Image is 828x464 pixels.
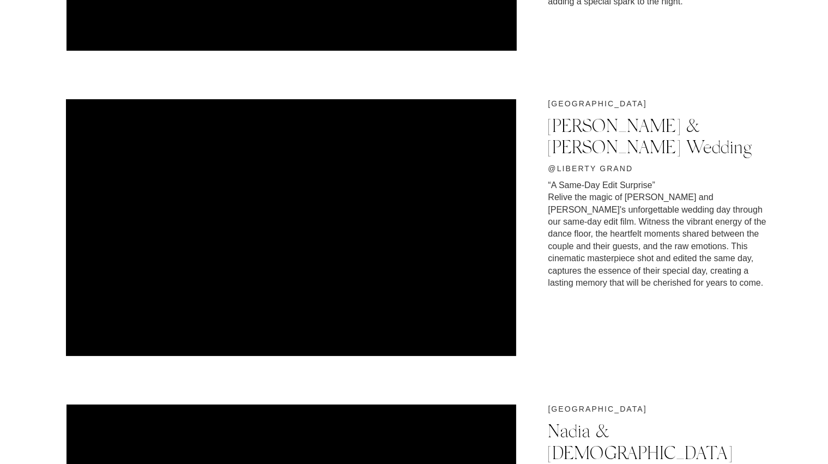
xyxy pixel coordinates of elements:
p: [GEOGRAPHIC_DATA] [548,405,792,413]
p: [GEOGRAPHIC_DATA] [548,99,791,108]
iframe: Sabrina+Dominic Wedding - Same Day Edit @Liberty Grand [66,99,516,356]
p: @LIBERTY GRAND [548,164,791,173]
span: “A Same-Day Edit Surprise” Relive the magic of [PERSON_NAME] and [PERSON_NAME]'s unforgettable we... [548,180,766,287]
span: [PERSON_NAME] & [PERSON_NAME] Wedding [548,114,752,158]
